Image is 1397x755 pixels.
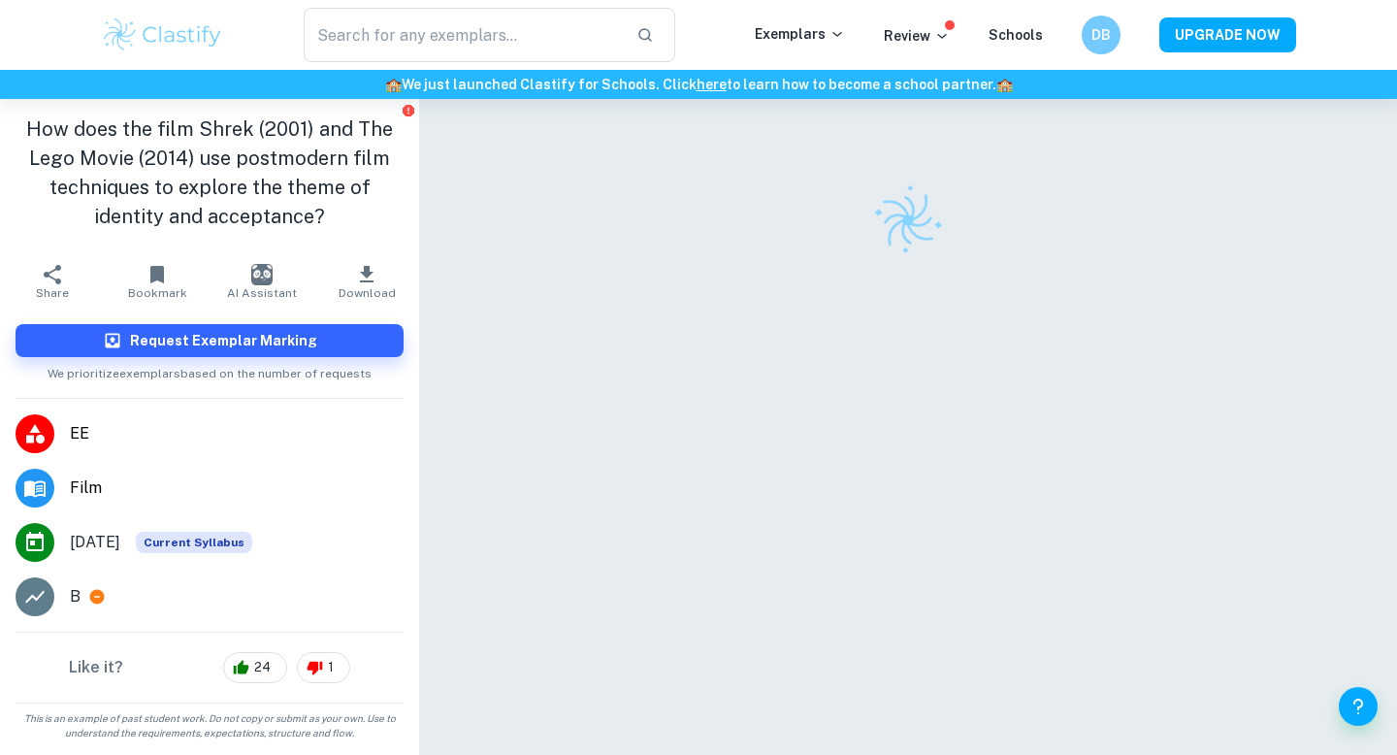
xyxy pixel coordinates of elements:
[8,711,411,740] span: This is an example of past student work. Do not copy or submit as your own. Use to understand the...
[401,103,415,117] button: Report issue
[251,264,273,285] img: AI Assistant
[130,330,317,351] h6: Request Exemplar Marking
[314,254,419,309] button: Download
[339,286,396,300] span: Download
[861,173,956,268] img: Clastify logo
[297,652,350,683] div: 1
[210,254,314,309] button: AI Assistant
[4,74,1393,95] h6: We just launched Clastify for Schools. Click to learn how to become a school partner.
[136,532,252,553] div: This exemplar is based on the current syllabus. Feel free to refer to it for inspiration/ideas wh...
[304,8,621,62] input: Search for any exemplars...
[317,658,344,677] span: 1
[989,27,1043,43] a: Schools
[70,476,404,500] span: Film
[36,286,69,300] span: Share
[1159,17,1296,52] button: UPGRADE NOW
[70,531,120,554] span: [DATE]
[1339,687,1378,726] button: Help and Feedback
[70,585,81,608] p: B
[244,658,281,677] span: 24
[1090,24,1113,46] h6: DB
[755,23,845,45] p: Exemplars
[1082,16,1121,54] button: DB
[101,16,224,54] img: Clastify logo
[16,115,404,231] h1: How does the film Shrek (2001) and The Lego Movie (2014) use postmodern film techniques to explor...
[105,254,210,309] button: Bookmark
[128,286,187,300] span: Bookmark
[69,656,123,679] h6: Like it?
[223,652,287,683] div: 24
[996,77,1013,92] span: 🏫
[385,77,402,92] span: 🏫
[884,25,950,47] p: Review
[16,324,404,357] button: Request Exemplar Marking
[697,77,727,92] a: here
[70,422,404,445] span: EE
[227,286,297,300] span: AI Assistant
[48,357,372,382] span: We prioritize exemplars based on the number of requests
[136,532,252,553] span: Current Syllabus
